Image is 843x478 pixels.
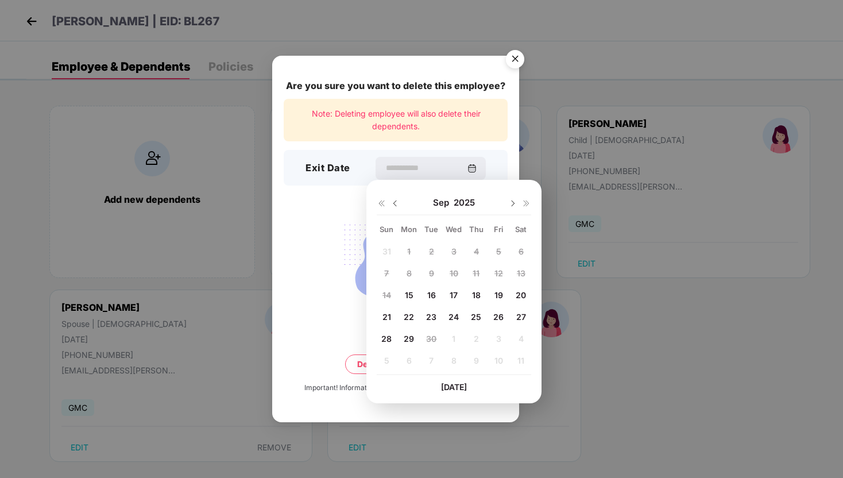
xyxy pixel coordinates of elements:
span: Sep [433,197,454,209]
span: 29 [404,334,414,344]
div: Note: Deleting employee will also delete their dependents. [284,99,508,142]
img: svg+xml;base64,PHN2ZyBpZD0iQ2FsZW5kYXItMzJ4MzIiIHhtbG5zPSJodHRwOi8vd3d3LnczLm9yZy8yMDAwL3N2ZyIgd2... [467,164,477,173]
span: 18 [472,290,481,300]
span: 25 [471,312,481,322]
button: Close [499,45,530,76]
div: Tue [421,224,442,234]
img: svg+xml;base64,PHN2ZyB4bWxucz0iaHR0cDovL3d3dy53My5vcmcvMjAwMC9zdmciIHdpZHRoPSIyMjQiIGhlaWdodD0iMT... [331,218,460,307]
div: Sat [511,224,531,234]
span: 21 [382,312,391,322]
img: svg+xml;base64,PHN2ZyB4bWxucz0iaHR0cDovL3d3dy53My5vcmcvMjAwMC9zdmciIHdpZHRoPSI1NiIgaGVpZ2h0PSI1Ni... [499,45,531,77]
button: Delete permanently [345,354,446,374]
div: Mon [399,224,419,234]
div: Sun [377,224,397,234]
span: 19 [494,290,503,300]
span: 26 [493,312,504,322]
span: 23 [426,312,436,322]
img: svg+xml;base64,PHN2ZyB4bWxucz0iaHR0cDovL3d3dy53My5vcmcvMjAwMC9zdmciIHdpZHRoPSIxNiIgaGVpZ2h0PSIxNi... [522,199,531,208]
div: Wed [444,224,464,234]
span: 24 [448,312,459,322]
span: 20 [516,290,526,300]
div: Important! Information once deleted, can’t be recovered. [304,383,487,394]
span: 17 [450,290,458,300]
span: 15 [405,290,413,300]
span: 22 [404,312,414,322]
img: svg+xml;base64,PHN2ZyBpZD0iRHJvcGRvd24tMzJ4MzIiIHhtbG5zPSJodHRwOi8vd3d3LnczLm9yZy8yMDAwL3N2ZyIgd2... [390,199,400,208]
img: svg+xml;base64,PHN2ZyB4bWxucz0iaHR0cDovL3d3dy53My5vcmcvMjAwMC9zdmciIHdpZHRoPSIxNiIgaGVpZ2h0PSIxNi... [377,199,386,208]
div: Are you sure you want to delete this employee? [284,79,508,93]
span: 28 [381,334,392,344]
div: Fri [489,224,509,234]
div: Thu [466,224,486,234]
span: 16 [427,290,436,300]
span: [DATE] [441,382,467,392]
img: svg+xml;base64,PHN2ZyBpZD0iRHJvcGRvd24tMzJ4MzIiIHhtbG5zPSJodHRwOi8vd3d3LnczLm9yZy8yMDAwL3N2ZyIgd2... [508,199,517,208]
span: 2025 [454,197,475,209]
span: 27 [516,312,526,322]
h3: Exit Date [306,161,350,176]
